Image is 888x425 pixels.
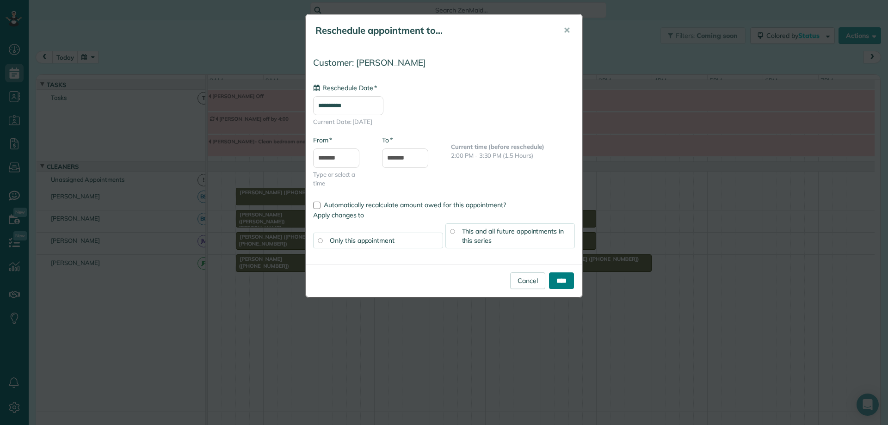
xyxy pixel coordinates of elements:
b: Current time (before reschedule) [451,143,544,150]
h5: Reschedule appointment to... [315,24,550,37]
label: From [313,136,332,145]
label: Reschedule Date [313,83,377,92]
span: This and all future appointments in this series [462,227,564,245]
label: Apply changes to [313,210,575,220]
input: This and all future appointments in this series [450,229,455,234]
p: 2:00 PM - 3:30 PM (1.5 Hours) [451,151,575,160]
span: Type or select a time [313,170,368,188]
a: Cancel [510,272,545,289]
span: Current Date: [DATE] [313,117,575,126]
span: ✕ [563,25,570,36]
span: Automatically recalculate amount owed for this appointment? [324,201,506,209]
span: Only this appointment [330,236,395,245]
input: Only this appointment [318,238,322,243]
h4: Customer: [PERSON_NAME] [313,58,575,68]
label: To [382,136,393,145]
